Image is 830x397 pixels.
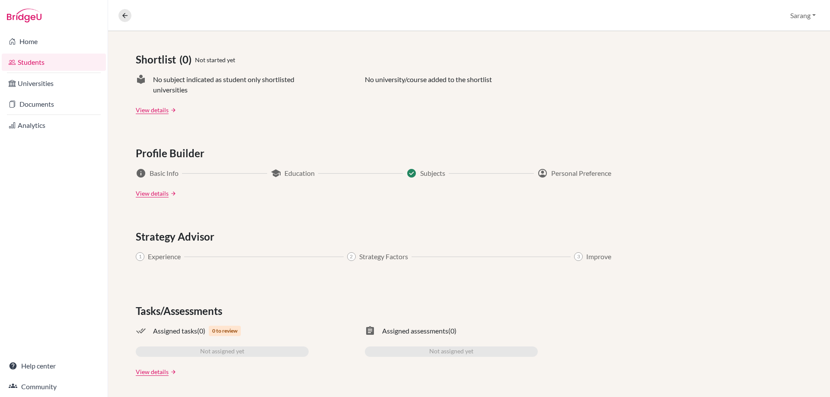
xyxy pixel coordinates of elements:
[365,326,375,336] span: assignment
[406,168,417,178] span: Success
[429,346,473,357] span: Not assigned yet
[284,168,315,178] span: Education
[420,168,445,178] span: Subjects
[382,326,448,336] span: Assigned assessments
[2,75,106,92] a: Universities
[2,357,106,375] a: Help center
[209,326,241,336] span: 0 to review
[365,74,492,95] p: No university/course added to the shortlist
[136,326,146,336] span: done_all
[136,229,218,245] span: Strategy Advisor
[537,168,548,178] span: account_circle
[136,189,169,198] a: View details
[169,191,176,197] a: arrow_forward
[136,252,144,261] span: 1
[153,326,197,336] span: Assigned tasks
[448,326,456,336] span: (0)
[574,252,583,261] span: 3
[7,9,41,22] img: Bridge-U
[136,74,146,95] span: local_library
[136,105,169,114] a: View details
[2,95,106,113] a: Documents
[153,74,309,95] span: No subject indicated as student only shortlisted universities
[136,168,146,178] span: info
[136,367,169,376] a: View details
[136,303,226,319] span: Tasks/Assessments
[347,252,356,261] span: 2
[179,52,195,67] span: (0)
[197,326,205,336] span: (0)
[195,55,235,64] span: Not started yet
[150,168,179,178] span: Basic Info
[2,378,106,395] a: Community
[200,346,244,357] span: Not assigned yet
[148,251,181,262] span: Experience
[2,33,106,50] a: Home
[271,168,281,178] span: school
[169,369,176,375] a: arrow_forward
[2,117,106,134] a: Analytics
[136,52,179,67] span: Shortlist
[136,146,208,161] span: Profile Builder
[786,7,820,24] button: Sarang
[359,251,408,262] span: Strategy Factors
[169,107,176,113] a: arrow_forward
[551,168,611,178] span: Personal Preference
[586,251,611,262] span: Improve
[2,54,106,71] a: Students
